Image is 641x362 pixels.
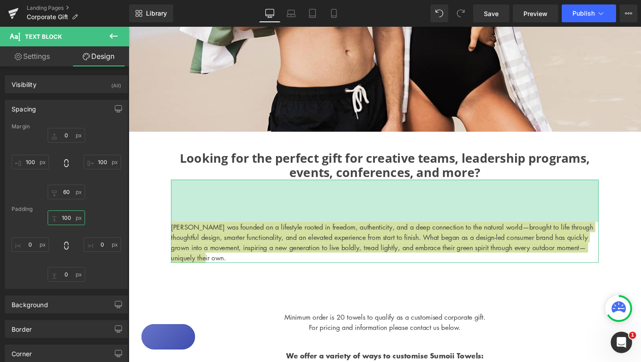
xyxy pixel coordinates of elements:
input: 0 [12,155,49,169]
a: Landing Pages [27,4,129,12]
button: Undo [430,4,448,22]
div: Visibility [12,76,37,88]
button: More [620,4,637,22]
strong: Looking for the perfect gift for creative teams, leadership programs, events, conferences, and more? [54,130,485,162]
div: Margin [12,123,121,130]
p: Minimum order is 20 towels to qualify as a customised corporate gift. [22,300,516,311]
div: Background [12,296,48,309]
p: For pricing and information please contact us below. [22,311,516,321]
button: Publish [562,4,616,22]
div: (All) [111,76,121,90]
span: Corporate Gift [27,13,68,21]
button: Redo [452,4,470,22]
div: Spacing [12,100,36,113]
button: Rewards [13,313,70,339]
span: Publish [572,10,595,17]
input: 0 [48,185,85,199]
span: Preview [523,9,548,18]
input: 0 [48,210,85,225]
div: Padding [12,206,121,212]
span: Save [484,9,499,18]
iframe: Intercom live chat [611,332,632,353]
input: 0 [12,237,49,252]
input: 0 [84,237,121,252]
input: 0 [48,267,85,282]
a: Laptop [280,4,302,22]
a: Mobile [323,4,345,22]
input: 0 [48,128,85,143]
a: Desktop [259,4,280,22]
span: 1 [629,332,636,339]
p: [PERSON_NAME] was founded on a lifestyle rooted in freedom, authenticity, and a deep connection t... [45,206,494,248]
div: Border [12,321,32,333]
span: Text Block [25,33,62,40]
a: Preview [513,4,558,22]
input: 0 [84,155,121,169]
span: Library [146,9,167,17]
a: Tablet [302,4,323,22]
strong: We offer a variety of ways to customise Sumoii Towels: [166,340,373,351]
div: Corner [12,345,32,358]
a: New Library [129,4,173,22]
a: Design [66,46,131,66]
